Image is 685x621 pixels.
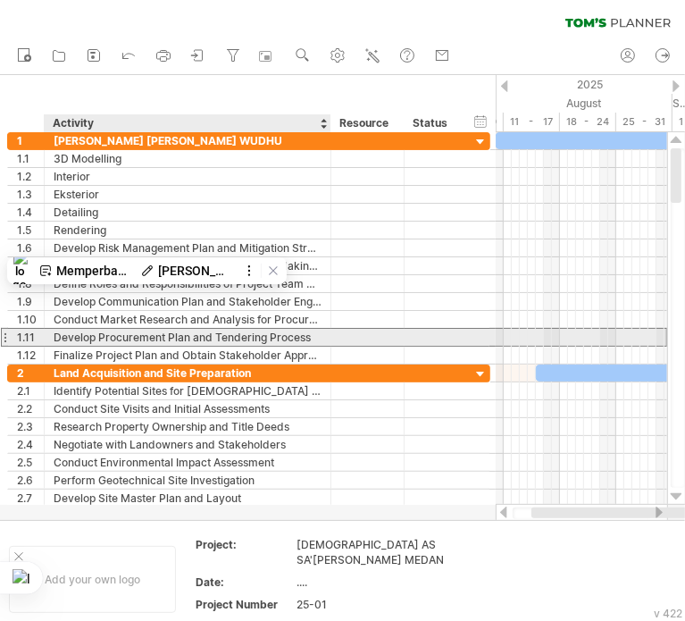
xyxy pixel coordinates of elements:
[616,113,672,131] div: 25 - 31
[9,546,176,613] div: Add your own logo
[17,382,44,399] div: 2.1
[413,114,452,132] div: Status
[196,575,294,590] div: Date:
[17,150,44,167] div: 1.1
[17,418,44,435] div: 2.3
[17,436,44,453] div: 2.4
[17,293,44,310] div: 1.9
[17,132,44,149] div: 1
[54,311,322,328] div: Conduct Market Research and Analysis for Procurement
[17,347,44,364] div: 1.12
[17,472,44,489] div: 2.6
[54,239,322,256] div: Develop Risk Management Plan and Mitigation Strategies
[54,382,322,399] div: Identify Potential Sites for [DEMOGRAPHIC_DATA] Construction
[339,114,394,132] div: Resource
[17,400,44,417] div: 2.2
[54,132,322,149] div: [PERSON_NAME] [PERSON_NAME] WUDHU
[54,436,322,453] div: Negotiate with Landowners and Stakeholders
[196,597,294,612] div: Project Number
[297,575,447,590] div: ....
[17,490,44,507] div: 2.7
[297,537,447,567] div: [DEMOGRAPHIC_DATA] AS SA'[PERSON_NAME] MEDAN
[560,113,616,131] div: 18 - 24
[54,472,322,489] div: Perform Geotechnical Site Investigation
[297,597,447,612] div: 25-01
[54,204,322,221] div: Detailing
[423,94,672,113] div: August 2025
[654,607,682,620] div: v 422
[17,454,44,471] div: 2.5
[54,400,322,417] div: Conduct Site Visits and Initial Assessments
[54,347,322,364] div: Finalize Project Plan and Obtain Stakeholder Approval
[54,329,322,346] div: Develop Procurement Plan and Tendering Process
[17,329,44,346] div: 1.11
[53,114,321,132] div: Activity
[54,490,322,507] div: Develop Site Master Plan and Layout
[54,222,322,239] div: Rendering
[54,186,322,203] div: Eksterior
[54,168,322,185] div: Interior
[504,113,560,131] div: 11 - 17
[17,186,44,203] div: 1.3
[17,222,44,239] div: 1.5
[17,204,44,221] div: 1.4
[54,365,322,382] div: Land Acquisition and Site Preparation
[196,537,294,552] div: Project:
[17,239,44,256] div: 1.6
[54,150,322,167] div: 3D Modelling
[54,454,322,471] div: Conduct Environmental Impact Assessment
[54,293,322,310] div: Develop Communication Plan and Stakeholder Engagement Strategy
[17,168,44,185] div: 1.2
[54,418,322,435] div: Research Property Ownership and Title Deeds
[17,311,44,328] div: 1.10
[17,365,44,382] div: 2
